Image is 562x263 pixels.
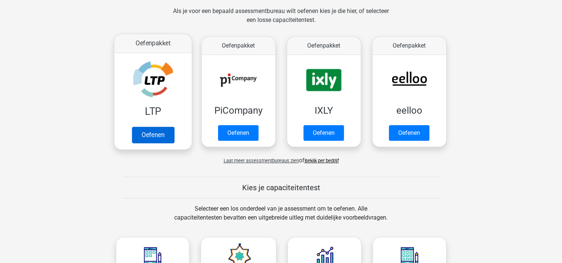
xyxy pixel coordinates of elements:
h5: Kies je capaciteitentest [123,183,440,192]
span: Laat meer assessmentbureaus zien [224,158,299,163]
a: Oefenen [218,125,259,141]
a: Bekijk per bedrijf [305,158,339,163]
div: Selecteer een los onderdeel van je assessment om te oefenen. Alle capaciteitentesten bevatten een... [167,204,395,231]
div: Als je voor een bepaald assessmentbureau wilt oefenen kies je die hier, of selecteer een losse ca... [167,7,395,33]
a: Oefenen [303,125,344,141]
a: Oefenen [389,125,429,141]
a: Oefenen [131,127,174,143]
div: of [110,150,452,165]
